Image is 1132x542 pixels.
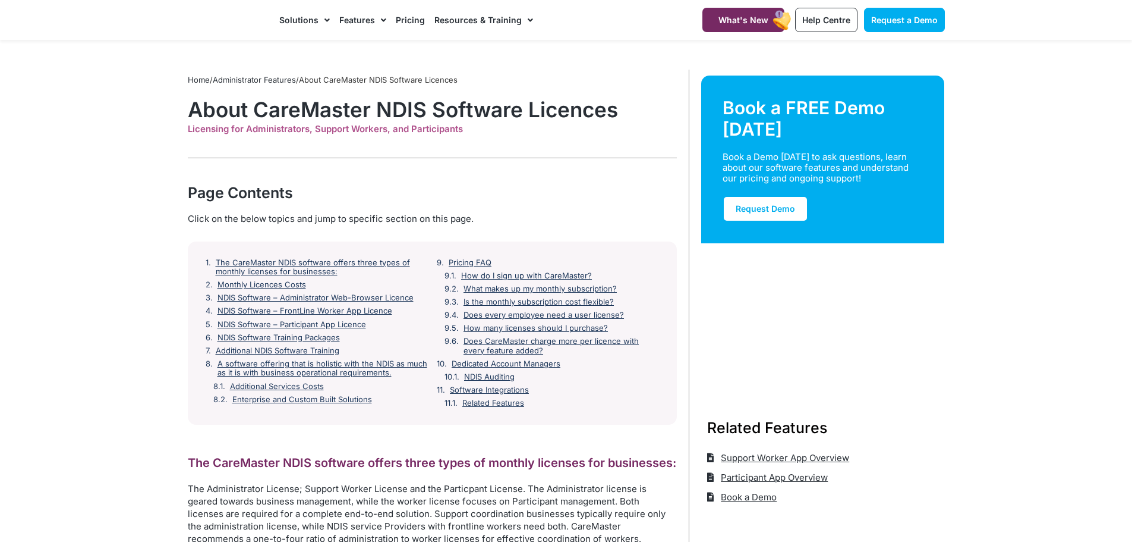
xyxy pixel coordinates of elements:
[188,75,458,84] span: / /
[718,487,777,507] span: Book a Demo
[188,212,677,225] div: Click on the below topics and jump to specific section on this page.
[188,182,677,203] div: Page Contents
[707,487,777,507] a: Book a Demo
[701,243,945,389] img: Support Worker and NDIS Participant out for a coffee.
[463,284,617,294] a: What makes up my monthly subscription?
[718,15,768,25] span: What's New
[217,306,392,316] a: NDIS Software – FrontLine Worker App Licence
[463,297,614,307] a: Is the monthly subscription cost flexible?
[802,15,850,25] span: Help Centre
[464,372,515,382] a: NDIS Auditing
[299,75,458,84] span: About CareMaster NDIS Software Licences
[213,75,296,84] a: Administrator Features
[463,324,608,333] a: How many licenses should I purchase?
[216,258,428,277] a: The CareMaster NDIS software offers three types of monthly licenses for businesses:
[216,346,339,356] a: Additional NDIS Software Training
[707,448,850,468] a: Support Worker App Overview
[217,333,340,343] a: NDIS Software Training Packages
[188,97,677,122] h1: About CareMaster NDIS Software Licences
[452,359,560,369] a: Dedicated Account Managers
[718,468,828,487] span: Participant App Overview
[461,271,592,281] a: How do I sign up with CareMaster?
[217,280,306,290] a: Monthly Licences Costs
[723,152,909,184] div: Book a Demo [DATE] to ask questions, learn about our software features and understand our pricing...
[462,399,524,408] a: Related Features
[188,11,268,29] img: CareMaster Logo
[723,196,808,222] a: Request Demo
[217,293,414,303] a: NDIS Software – Administrator Web-Browser Licence
[217,359,428,378] a: A software offering that is holistic with the NDIS as much as it is with business operational req...
[707,468,828,487] a: Participant App Overview
[723,97,923,140] div: Book a FREE Demo [DATE]
[188,75,210,84] a: Home
[795,8,857,32] a: Help Centre
[864,8,945,32] a: Request a Demo
[217,320,366,330] a: NDIS Software – Participant App Licence
[188,124,677,134] div: Licensing for Administrators, Support Workers, and Participants
[707,417,939,438] h3: Related Features
[463,311,624,320] a: Does every employee need a user license?
[449,258,491,268] a: Pricing FAQ
[718,448,849,468] span: Support Worker App Overview
[188,455,677,471] h2: The CareMaster NDIS software offers three types of monthly licenses for businesses:
[702,8,784,32] a: What's New
[871,15,938,25] span: Request a Demo
[450,386,529,395] a: Software Integrations
[230,382,324,391] a: Additional Services Costs
[232,395,372,405] a: Enterprise and Custom Built Solutions
[463,337,659,355] a: Does CareMaster charge more per licence with every feature added?
[736,203,795,214] span: Request Demo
